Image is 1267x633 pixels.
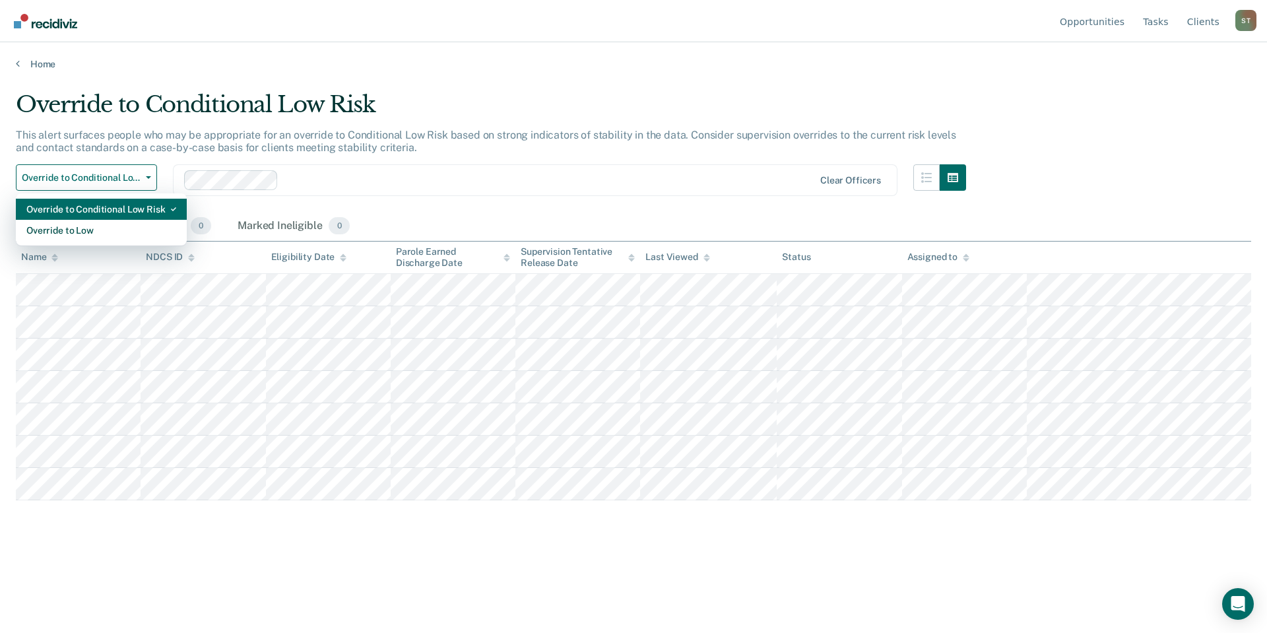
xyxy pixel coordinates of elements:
[521,246,635,269] div: Supervision Tentative Release Date
[22,172,141,183] span: Override to Conditional Low Risk
[1235,10,1256,31] div: S T
[235,212,352,241] div: Marked Ineligible0
[329,217,349,234] span: 0
[271,251,347,263] div: Eligibility Date
[21,251,58,263] div: Name
[26,199,176,220] div: Override to Conditional Low Risk
[16,129,956,154] p: This alert surfaces people who may be appropriate for an override to Conditional Low Risk based o...
[1222,588,1254,620] div: Open Intercom Messenger
[907,251,969,263] div: Assigned to
[16,193,187,246] div: Dropdown Menu
[191,217,211,234] span: 0
[146,251,195,263] div: NDCS ID
[645,251,709,263] div: Last Viewed
[14,14,77,28] img: Recidiviz
[16,164,157,191] button: Override to Conditional Low Risk
[1235,10,1256,31] button: Profile dropdown button
[396,246,510,269] div: Parole Earned Discharge Date
[16,91,966,129] div: Override to Conditional Low Risk
[16,58,1251,70] a: Home
[820,175,881,186] div: Clear officers
[26,220,176,241] div: Override to Low
[782,251,810,263] div: Status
